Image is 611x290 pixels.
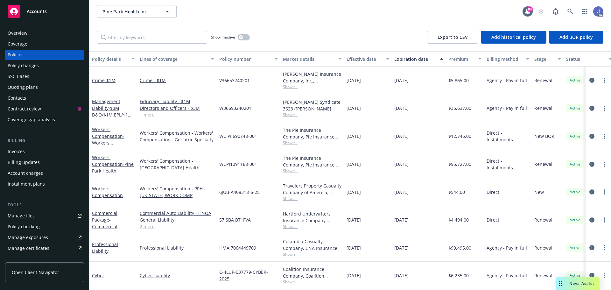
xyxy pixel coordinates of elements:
span: Nova Assist [569,281,594,286]
span: Agency - Pay in full [487,77,527,84]
span: Direct - Installments [487,158,529,171]
span: V36653240201 [219,77,250,84]
a: more [601,216,608,224]
a: Workers' Compensation [92,154,134,174]
button: Effective date [344,51,392,67]
div: SSC Cases [8,71,29,81]
a: Start snowing [535,5,547,18]
span: Show all [283,84,341,89]
span: $6,235.00 [448,272,469,279]
div: Coverage gap analysis [8,115,55,125]
span: Renewal [534,77,552,84]
div: Billing updates [8,157,40,167]
div: Manage certificates [8,243,49,253]
span: Export to CSV [438,34,468,40]
a: Quoting plans [5,82,84,92]
button: Policy number [217,51,280,67]
span: Renewal [534,105,552,111]
div: Drag to move [556,277,564,290]
div: Market details [283,56,334,62]
div: Coverage [8,39,27,49]
span: $35,637.00 [448,105,471,111]
span: Direct [487,216,499,223]
a: Account charges [5,168,84,178]
span: Pine Park Health Inc. [102,8,158,15]
button: Policy details [89,51,137,67]
a: Policy checking [5,222,84,232]
a: circleInformation [588,272,596,279]
a: Invoices [5,146,84,157]
span: $4,494.00 [448,216,469,223]
button: Pine Park Health Inc. [97,5,177,18]
a: Manage exposures [5,232,84,243]
a: Search [564,5,577,18]
a: Fiduciary Liability - $1M [140,98,214,105]
span: Show inactive [211,34,235,40]
a: circleInformation [588,76,596,84]
div: 84 [527,6,533,12]
span: Renewal [534,216,552,223]
div: Status [566,56,605,62]
a: 1 more [140,111,214,118]
span: [DATE] [347,105,361,111]
span: [DATE] [347,133,361,139]
a: Coverage [5,39,84,49]
div: Hartford Underwriters Insurance Company, Hartford Insurance Group [283,210,341,224]
span: 6JUB-A408318-6-25 [219,189,260,195]
a: 2 more [140,223,214,230]
a: circleInformation [588,216,596,224]
a: more [601,244,608,251]
span: $99,495.00 [448,244,471,251]
img: photo [593,6,603,17]
span: Active [569,105,581,111]
span: WC PI 690748-001 [219,133,257,139]
button: Billing method [484,51,532,67]
button: Nova Assist [556,277,600,290]
div: Policy checking [8,222,40,232]
span: $12,745.00 [448,133,471,139]
a: Policies [5,50,84,60]
a: circleInformation [588,104,596,112]
div: Premium [448,56,474,62]
span: Show all [283,140,341,145]
div: Expiration date [394,56,436,62]
a: more [601,132,608,140]
div: Policy changes [8,60,39,71]
a: Crime - $1M [140,77,214,84]
a: more [601,188,608,196]
div: Manage claims [8,254,40,264]
button: Premium [446,51,484,67]
a: Professional Liability [92,241,118,254]
span: [DATE] [347,244,361,251]
div: Contacts [8,93,26,103]
a: Overview [5,28,84,38]
span: [DATE] [394,77,409,84]
div: The Pie Insurance Company, Pie Insurance (Carrier) [283,127,341,140]
span: Active [569,245,581,251]
span: Active [569,161,581,167]
span: Show all [283,168,341,173]
a: Workers' Compensation - PPH - [US_STATE] WORK COMP [140,185,214,199]
span: C-4LUP-037779-CYBER-2025 [219,269,278,282]
span: Add BOR policy [559,34,593,40]
div: Coalition Insurance Company, Coalition Insurance Solutions (Carrier) [283,266,341,279]
div: Billing [5,138,84,144]
a: Management Liability [92,98,132,124]
a: Accounts [5,3,84,20]
span: Accounts [27,9,47,14]
span: Show all [283,112,341,117]
div: Quoting plans [8,82,38,92]
a: Workers' Compensation [92,126,131,166]
span: Agency - Pay in full [487,244,527,251]
span: Show all [283,196,341,201]
a: Manage certificates [5,243,84,253]
a: SSC Cases [5,71,84,81]
a: Coverage gap analysis [5,115,84,125]
a: Commercial Auto Liability - HNOA [140,210,214,216]
a: Cyber [92,272,104,279]
div: Account charges [8,168,43,178]
span: 57 SBA BT1FVA [219,216,251,223]
span: Renewal [534,244,552,251]
span: W36693240201 [219,105,251,111]
div: Travelers Property Casualty Company of America, Travelers Insurance [283,182,341,196]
